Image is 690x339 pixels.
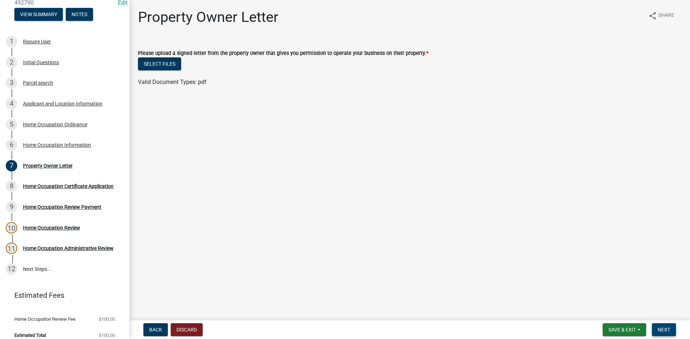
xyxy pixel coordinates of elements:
[138,79,207,85] span: Valid Document Types: pdf
[23,60,59,65] div: Initial Questions
[6,288,118,302] a: Estimated Fees
[14,8,63,21] button: View Summary
[6,222,17,234] div: 10
[23,225,80,230] div: Home Occupation Review
[652,323,676,336] button: Next
[608,327,636,333] span: Save & Exit
[23,39,51,44] div: Require User
[23,142,91,147] div: Home Occupation Information
[99,333,115,338] span: $100.00
[143,323,168,336] button: Back
[138,9,279,26] h1: Property Owner Letter
[14,12,63,18] wm-modal-confirm: Summary
[643,9,680,23] button: shareShare
[6,119,17,130] div: 5
[23,204,101,209] div: Home Occupation Review Payment
[6,263,17,275] div: 12
[6,98,17,109] div: 4
[6,180,17,192] div: 8
[6,77,17,89] div: 3
[138,51,428,56] label: Please upload a signed letter from the property owner that gives you permission to operate your b...
[99,317,115,321] span: $100.00
[138,57,181,70] button: Select files
[14,333,46,338] span: Estimated Total
[603,323,646,336] button: Save & Exit
[23,246,114,251] div: Home Occupation Administrative Review
[658,327,670,333] span: Next
[6,160,17,171] div: 7
[171,323,203,336] button: Discard
[6,139,17,151] div: 6
[6,201,17,213] div: 9
[658,11,674,20] span: Share
[149,327,162,333] span: Back
[23,80,53,85] div: Parcel search
[6,36,17,47] div: 1
[14,317,75,321] span: Home Occupation Review Fee
[23,122,87,127] div: Home Occupation Ordinance
[23,184,114,189] div: Home Occupation Certificate Application
[6,57,17,68] div: 2
[23,101,102,106] div: Applicant and Location Information
[66,8,93,21] button: Notes
[6,243,17,254] div: 11
[23,163,73,168] div: Property Owner Letter
[648,11,657,20] i: share
[66,12,93,18] wm-modal-confirm: Notes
